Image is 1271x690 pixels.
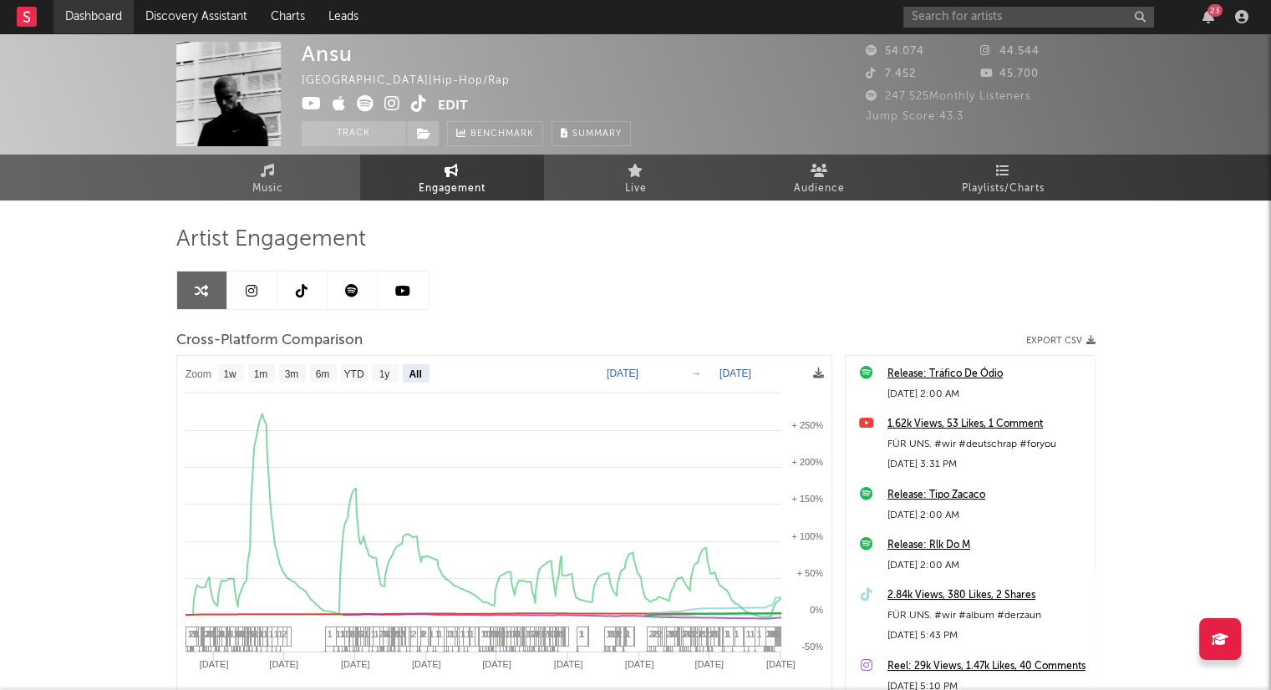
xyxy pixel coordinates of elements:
[866,91,1031,102] span: 247.525 Monthly Listeners
[649,629,654,639] span: 2
[186,368,211,380] text: Zoom
[607,629,612,639] span: 1
[419,629,425,639] span: 1
[625,629,630,639] span: 2
[887,556,1086,576] div: [DATE] 2:00 AM
[887,657,1086,677] a: Reel: 29k Views, 1.47k Likes, 40 Comments
[466,629,471,639] span: 1
[389,629,394,639] span: 1
[887,505,1086,525] div: [DATE] 2:00 AM
[274,629,279,639] span: 1
[315,368,329,380] text: 6m
[336,629,341,639] span: 1
[328,629,333,639] span: 1
[625,179,647,199] span: Live
[670,629,675,639] span: 4
[624,659,653,669] text: [DATE]
[360,155,544,200] a: Engagement
[253,368,267,380] text: 1m
[560,629,565,639] span: 1
[887,434,1086,454] div: FÜR UNS. #wir #deutschrap #foryou
[526,629,531,639] span: 1
[801,642,823,652] text: -50%
[419,179,486,199] span: Engagement
[412,629,417,639] span: 2
[302,121,406,146] button: Track
[481,629,486,639] span: 1
[263,629,268,639] span: 1
[791,420,823,430] text: + 250%
[430,629,435,639] span: 1
[572,129,622,139] span: Summary
[772,629,777,639] span: 4
[409,629,414,639] span: 1
[709,629,714,639] span: 1
[460,629,465,639] span: 1
[409,368,421,380] text: All
[579,629,584,639] span: 1
[282,629,287,639] span: 2
[343,368,364,380] text: YTD
[258,629,263,639] span: 1
[887,485,1086,505] a: Release: Tipo Zacaco
[766,629,771,639] span: 1
[912,155,1096,200] a: Playlists/Charts
[502,629,507,639] span: 1
[374,629,379,639] span: 1
[411,659,440,669] text: [DATE]
[201,629,206,639] span: 1
[980,46,1040,57] span: 44.544
[246,629,251,639] span: 1
[379,629,384,639] span: 2
[750,629,755,639] span: 1
[666,629,671,639] span: 2
[234,629,239,639] span: 1
[302,71,529,91] div: [GEOGRAPHIC_DATA] | Hip-Hop/Rap
[866,46,924,57] span: 54.074
[1026,336,1096,346] button: Export CSV
[521,629,526,639] span: 1
[746,629,751,639] span: 1
[719,368,751,379] text: [DATE]
[176,230,366,250] span: Artist Engagement
[435,629,440,639] span: 1
[226,629,231,639] span: 1
[188,629,193,639] span: 1
[223,368,236,380] text: 1w
[887,384,1086,404] div: [DATE] 2:00 AM
[887,535,1086,556] a: Release: Rlk Do M
[887,454,1086,474] div: [DATE] 3:31 PM
[176,155,360,200] a: Music
[371,629,376,639] span: 1
[690,629,695,639] span: 4
[541,629,546,639] span: 1
[217,629,222,639] span: 2
[1207,4,1223,17] div: 23
[302,42,353,66] div: Ansu
[252,179,283,199] span: Music
[340,629,345,639] span: 1
[446,629,451,639] span: 1
[607,368,638,379] text: [DATE]
[796,568,823,578] text: + 50%
[438,95,468,116] button: Edit
[887,414,1086,434] a: 1.62k Views, 53 Likes, 1 Comment
[199,659,228,669] text: [DATE]
[556,629,561,639] span: 4
[698,629,703,639] span: 1
[691,368,701,379] text: →
[470,629,475,639] span: 1
[552,121,631,146] button: Summary
[400,629,405,639] span: 2
[887,364,1086,384] a: Release: Tráfico De Ódio
[682,629,687,639] span: 2
[694,659,724,669] text: [DATE]
[447,121,543,146] a: Benchmark
[903,7,1154,28] input: Search for artists
[791,494,823,504] text: + 150%
[728,155,912,200] a: Audience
